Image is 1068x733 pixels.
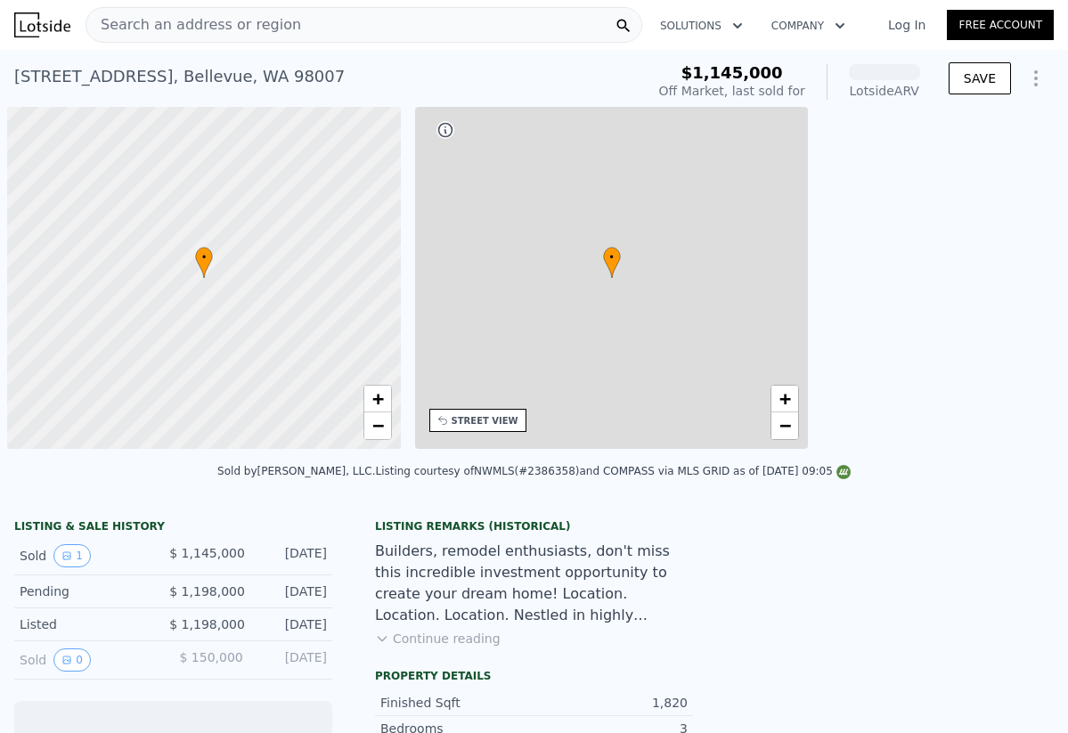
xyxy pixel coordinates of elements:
button: Solutions [646,10,757,42]
div: • [603,247,621,278]
div: [STREET_ADDRESS] , Bellevue , WA 98007 [14,64,345,89]
button: View historical data [53,648,91,672]
a: Zoom out [364,412,391,439]
div: • [195,247,213,278]
div: 1,820 [534,694,689,712]
span: $ 1,198,000 [169,617,245,631]
a: Zoom out [771,412,798,439]
span: − [371,414,383,436]
button: View historical data [53,544,91,567]
div: Builders, remodel enthusiasts, don't miss this incredible investment opportunity to create your d... [375,541,693,626]
div: Sold by [PERSON_NAME], LLC . [217,465,375,477]
span: $ 150,000 [179,650,242,664]
div: Property details [375,669,693,683]
div: [DATE] [259,615,327,633]
span: $1,145,000 [681,63,783,82]
div: Listing courtesy of NWMLS (#2386358) and COMPASS via MLS GRID as of [DATE] 09:05 [375,465,850,477]
button: Company [757,10,860,42]
div: LISTING & SALE HISTORY [14,519,332,537]
div: Finished Sqft [380,694,534,712]
button: SAVE [949,62,1011,94]
img: Lotside [14,12,70,37]
span: − [779,414,791,436]
div: Lotside ARV [849,82,920,100]
div: [DATE] [259,544,327,567]
div: Sold [20,544,155,567]
a: Zoom in [771,386,798,412]
div: Listed [20,615,155,633]
a: Free Account [947,10,1054,40]
div: [DATE] [257,648,327,672]
span: Search an address or region [86,14,301,36]
span: $ 1,198,000 [169,584,245,599]
div: Sold [20,648,159,672]
span: $ 1,145,000 [169,546,245,560]
span: + [371,387,383,410]
span: • [603,249,621,265]
div: Listing Remarks (Historical) [375,519,693,533]
a: Log In [867,16,947,34]
button: Show Options [1018,61,1054,96]
a: Zoom in [364,386,391,412]
span: + [779,387,791,410]
div: STREET VIEW [452,414,518,428]
div: Pending [20,582,155,600]
img: NWMLS Logo [836,465,851,479]
span: • [195,249,213,265]
button: Continue reading [375,630,501,647]
div: Off Market, last sold for [659,82,805,100]
div: [DATE] [259,582,327,600]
